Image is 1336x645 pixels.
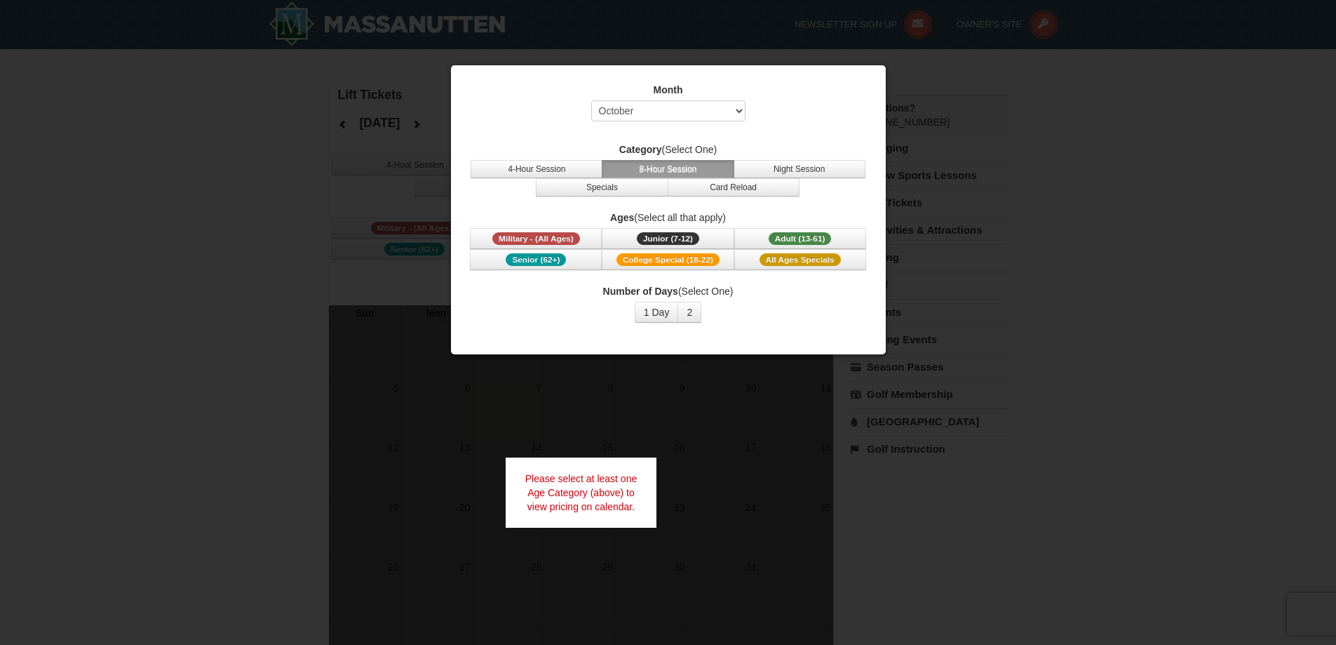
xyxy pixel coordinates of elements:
strong: Category [619,144,662,155]
div: Please select at least one Age Category (above) to view pricing on calendar. [506,458,657,528]
span: Adult (13-61) [769,232,832,245]
label: (Select One) [468,142,868,157]
button: Senior (62+) [470,249,602,270]
strong: Number of Days [603,286,678,297]
span: Military - (All Ages) [492,232,580,245]
strong: Ages [610,212,634,223]
button: All Ages Specials [734,249,866,270]
label: (Select One) [468,284,868,298]
button: 4-Hour Session [471,160,602,178]
span: College Special (18-22) [616,253,720,266]
strong: Month [654,84,683,95]
button: Specials [536,178,668,197]
button: 1 Day [635,302,679,323]
button: Card Reload [668,178,799,197]
span: Junior (7-12) [637,232,699,245]
button: College Special (18-22) [602,249,734,270]
button: Junior (7-12) [602,228,734,249]
label: (Select all that apply) [468,211,868,225]
span: All Ages Specials [760,253,841,266]
button: Adult (13-61) [734,228,866,249]
button: Night Session [734,160,865,178]
span: Senior (62+) [506,253,566,266]
button: Military - (All Ages) [470,228,602,249]
button: 8-Hour Session [602,160,734,178]
button: 2 [677,302,701,323]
